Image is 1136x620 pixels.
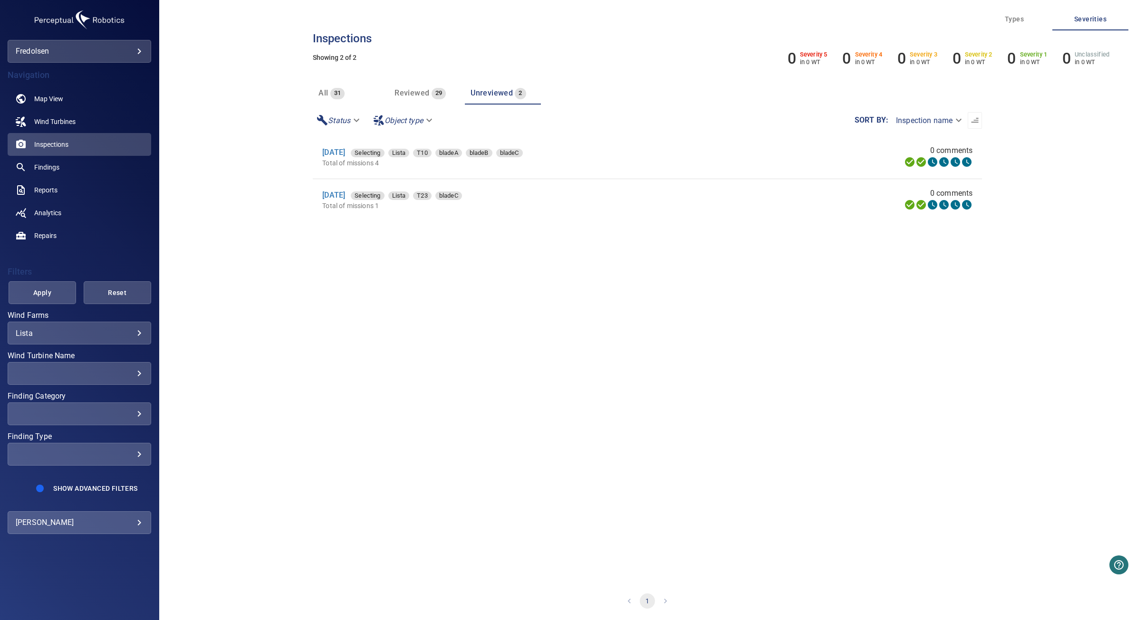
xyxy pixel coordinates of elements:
[8,352,151,360] label: Wind Turbine Name
[16,44,143,59] div: fredolsen
[1062,49,1071,67] h6: 0
[897,49,937,67] li: Severity 3
[330,88,345,99] span: 31
[84,281,151,304] button: Reset
[496,149,523,157] div: bladeC
[788,49,828,67] li: Severity 5
[800,58,828,66] p: in 0 WT
[395,88,429,97] span: Reviewed
[313,582,982,620] nav: pagination navigation
[32,8,127,32] img: fredolsen-logo
[938,199,950,210] svg: ML Processing 0%
[1007,49,1016,67] h6: 0
[950,156,961,168] svg: Matching 0%
[413,149,431,157] div: T10
[897,49,906,67] h6: 0
[466,148,492,158] span: bladeB
[1075,58,1109,66] p: in 0 WT
[34,140,68,149] span: Inspections
[961,199,972,210] svg: Classification 0%
[471,88,513,97] span: Unreviewed
[1020,58,1048,66] p: in 0 WT
[432,88,446,99] span: 29
[413,191,431,200] div: T23
[8,267,151,277] h4: Filters
[930,188,973,199] span: 0 comments
[915,199,927,210] svg: Data Formatted 100%
[466,149,492,157] div: bladeB
[34,185,58,195] span: Reports
[8,362,151,385] div: Wind Turbine Name
[351,148,384,158] span: Selecting
[8,133,151,156] a: inspections active
[855,51,883,58] h6: Severity 4
[910,58,937,66] p: in 0 WT
[48,481,143,496] button: Show Advanced Filters
[1007,49,1047,67] li: Severity 1
[34,117,76,126] span: Wind Turbines
[8,70,151,80] h4: Navigation
[961,156,972,168] svg: Classification 0%
[351,149,384,157] div: Selecting
[313,32,982,45] h3: Inspections
[34,208,61,218] span: Analytics
[322,148,345,157] a: [DATE]
[1062,49,1109,67] li: Severity Unclassified
[313,112,366,129] div: Status
[888,112,968,129] div: Inspection name
[1020,51,1048,58] h6: Severity 1
[8,322,151,344] div: Wind Farms
[20,287,64,299] span: Apply
[953,49,961,67] h6: 0
[9,281,76,304] button: Apply
[388,148,410,158] span: Lista
[34,162,59,172] span: Findings
[800,51,828,58] h6: Severity 5
[788,49,796,67] h6: 0
[496,148,523,158] span: bladeC
[938,156,950,168] svg: ML Processing 0%
[435,148,462,158] span: bladeA
[322,158,714,168] p: Total of missions 4
[982,13,1047,25] span: Types
[842,49,851,67] h6: 0
[8,201,151,224] a: analytics noActive
[855,116,888,124] label: Sort by :
[369,112,438,129] div: Object type
[1075,51,1109,58] h6: Unclassified
[16,329,143,338] div: Lista
[927,199,938,210] svg: Selecting 0%
[8,40,151,63] div: fredolsen
[53,485,137,492] span: Show Advanced Filters
[96,287,139,299] span: Reset
[385,116,423,125] em: Object type
[910,51,937,58] h6: Severity 3
[8,224,151,247] a: repairs noActive
[515,88,526,99] span: 2
[965,58,992,66] p: in 0 WT
[8,110,151,133] a: windturbines noActive
[915,156,927,168] svg: Data Formatted 100%
[16,515,143,530] div: [PERSON_NAME]
[8,156,151,179] a: findings noActive
[927,156,938,168] svg: Selecting 0%
[328,116,350,125] em: Status
[413,148,431,158] span: T10
[351,191,384,200] span: Selecting
[318,88,328,97] span: All
[965,51,992,58] h6: Severity 2
[8,433,151,440] label: Finding Type
[322,191,345,200] a: [DATE]
[388,149,410,157] div: Lista
[968,112,982,129] button: Sort list from oldest to newest
[950,199,961,210] svg: Matching 0%
[930,145,973,156] span: 0 comments
[953,49,992,67] li: Severity 2
[904,156,915,168] svg: Uploading 100%
[388,191,410,200] span: Lista
[435,191,462,200] div: bladeC
[435,149,462,157] div: bladeA
[34,94,63,104] span: Map View
[855,58,883,66] p: in 0 WT
[313,54,982,61] h5: Showing 2 of 2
